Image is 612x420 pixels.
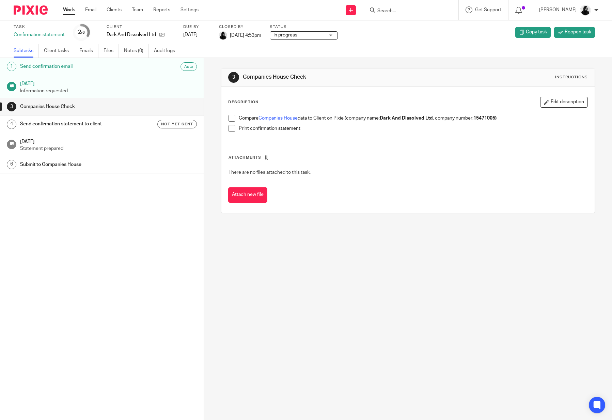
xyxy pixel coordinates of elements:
h1: Submit to Companies House [20,159,138,170]
h1: [DATE] [20,137,197,145]
span: In progress [273,33,297,37]
p: [PERSON_NAME] [539,6,577,13]
a: Reports [153,6,170,13]
strong: 15471005) [473,116,497,121]
strong: Dark And Dissolved Ltd [380,116,433,121]
p: Compare data to Client on Pixie (company name: , company number: [239,115,587,122]
img: PHOTO-2023-03-20-11-06-28%203.jpg [219,31,227,40]
label: Due by [183,24,210,30]
div: [DATE] [183,31,210,38]
img: Pixie [14,5,48,15]
h1: Companies House Check [243,74,423,81]
label: Closed by [219,24,261,30]
small: /6 [81,31,85,34]
a: Reopen task [554,27,595,38]
h1: [DATE] [20,79,197,87]
a: Work [63,6,75,13]
div: Instructions [555,75,588,80]
p: Dark And Dissolved Ltd [107,31,156,38]
div: 3 [228,72,239,83]
span: Attachments [229,156,261,159]
label: Client [107,24,175,30]
a: Settings [181,6,199,13]
h1: Companies House Check [20,102,138,112]
div: 4 [7,120,16,129]
h1: Send confirmation statement to client [20,119,138,129]
div: Auto [181,62,197,71]
a: Clients [107,6,122,13]
a: Companies House [258,116,298,121]
a: Email [85,6,96,13]
h1: Send confirmation email [20,61,138,72]
a: Audit logs [154,44,180,58]
p: Information requested [20,88,197,94]
a: Client tasks [44,44,74,58]
span: Copy task [526,29,547,35]
div: Confirmation statement [14,31,65,38]
div: 2 [78,28,85,36]
a: Files [104,44,119,58]
label: Status [270,24,338,30]
span: Reopen task [565,29,591,35]
span: [DATE] 4:53pm [230,33,261,37]
p: Statement prepared [20,145,197,152]
p: Description [228,99,258,105]
span: Get Support [475,7,501,12]
a: Team [132,6,143,13]
label: Task [14,24,65,30]
div: 1 [7,62,16,71]
a: Emails [79,44,98,58]
a: Subtasks [14,44,39,58]
p: Print confirmation statement [239,125,587,132]
div: 3 [7,102,16,111]
img: PHOTO-2023-03-20-11-06-28%203.jpg [580,5,591,16]
button: Attach new file [228,187,267,203]
span: There are no files attached to this task. [229,170,311,175]
span: Not yet sent [161,121,193,127]
div: 6 [7,160,16,169]
a: Notes (0) [124,44,149,58]
a: Copy task [515,27,551,38]
button: Edit description [540,97,588,108]
input: Search [377,8,438,14]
